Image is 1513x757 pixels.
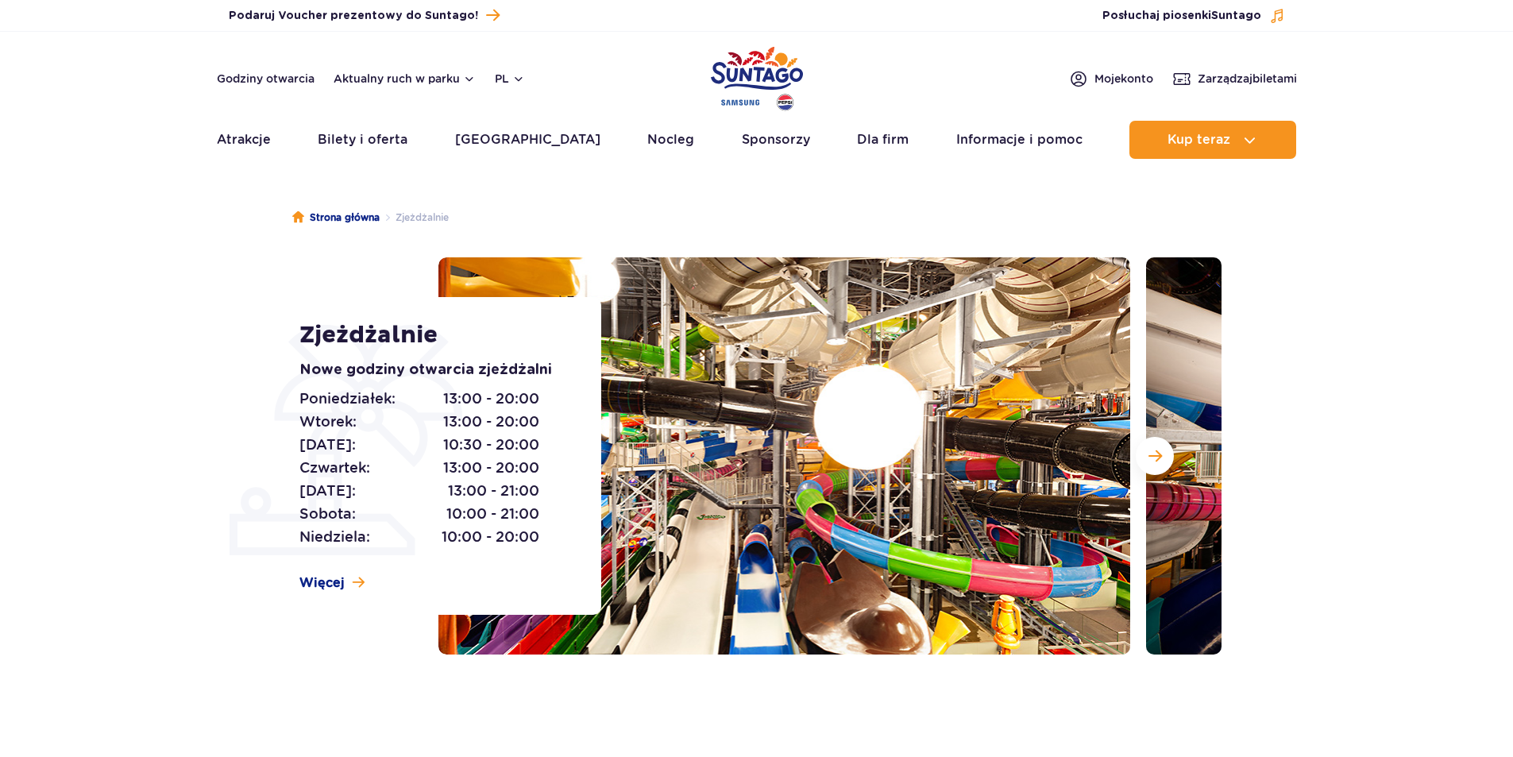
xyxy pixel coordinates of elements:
[1168,133,1230,147] span: Kup teraz
[1102,8,1261,24] span: Posłuchaj piosenki
[229,8,478,24] span: Podaruj Voucher prezentowy do Suntago!
[448,480,539,502] span: 13:00 - 21:00
[318,121,407,159] a: Bilety i oferta
[647,121,694,159] a: Nocleg
[443,411,539,433] span: 13:00 - 20:00
[443,457,539,479] span: 13:00 - 20:00
[299,480,356,502] span: [DATE]:
[1129,121,1296,159] button: Kup teraz
[299,503,356,525] span: Sobota:
[857,121,909,159] a: Dla firm
[299,526,370,548] span: Niedziela:
[495,71,525,87] button: pl
[1102,8,1285,24] button: Posłuchaj piosenkiSuntago
[1211,10,1261,21] span: Suntago
[334,72,476,85] button: Aktualny ruch w parku
[380,210,449,226] li: Zjeżdżalnie
[442,526,539,548] span: 10:00 - 20:00
[217,71,315,87] a: Godziny otwarcia
[1094,71,1153,87] span: Moje konto
[1136,437,1174,475] button: Następny slajd
[1069,69,1153,88] a: Mojekonto
[299,434,356,456] span: [DATE]:
[299,574,365,592] a: Więcej
[1198,71,1297,87] span: Zarządzaj biletami
[299,411,357,433] span: Wtorek:
[292,210,380,226] a: Strona główna
[446,503,539,525] span: 10:00 - 21:00
[956,121,1083,159] a: Informacje i pomoc
[711,40,803,113] a: Park of Poland
[455,121,600,159] a: [GEOGRAPHIC_DATA]
[229,5,500,26] a: Podaruj Voucher prezentowy do Suntago!
[299,359,565,381] p: Nowe godziny otwarcia zjeżdżalni
[299,574,345,592] span: Więcej
[299,321,565,350] h1: Zjeżdżalnie
[443,388,539,410] span: 13:00 - 20:00
[217,121,271,159] a: Atrakcje
[1172,69,1297,88] a: Zarządzajbiletami
[299,457,370,479] span: Czwartek:
[299,388,396,410] span: Poniedziałek:
[742,121,810,159] a: Sponsorzy
[443,434,539,456] span: 10:30 - 20:00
